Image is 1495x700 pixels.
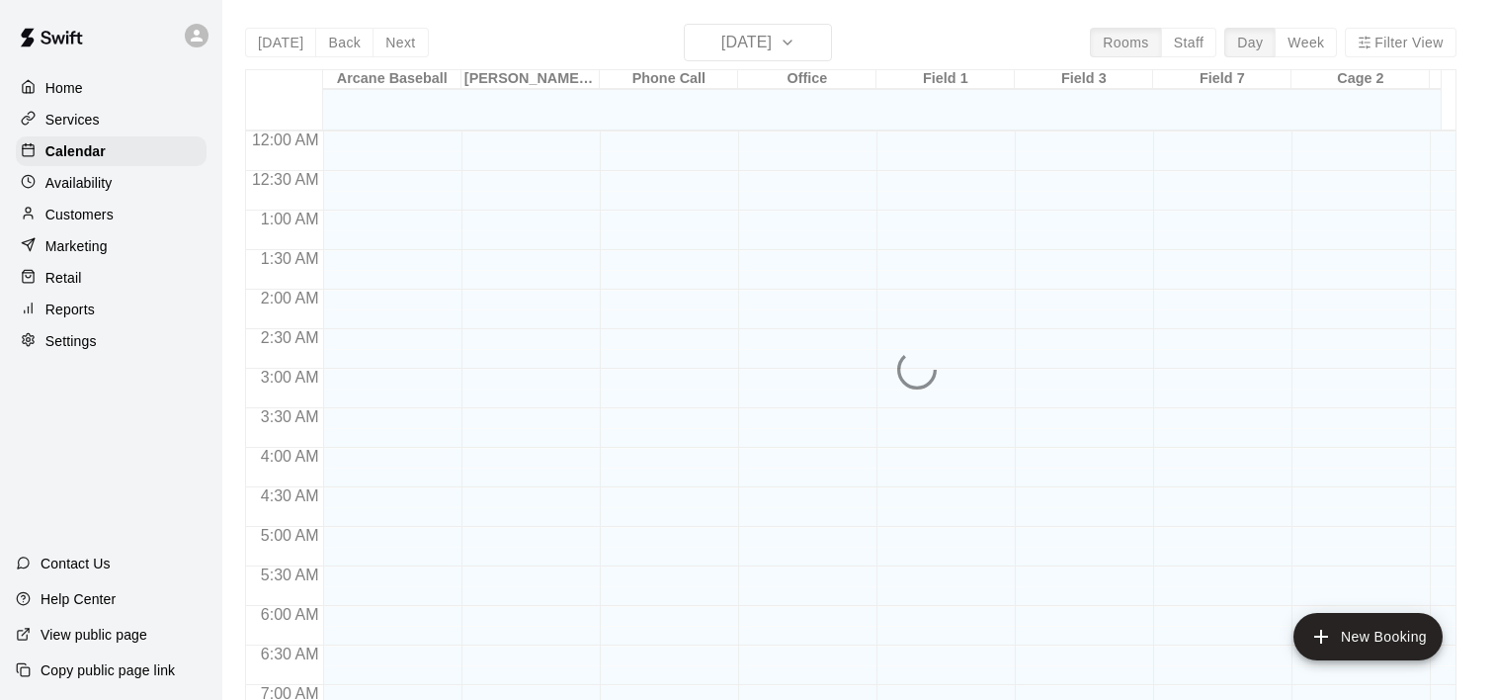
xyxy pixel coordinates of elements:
p: Help Center [41,589,116,609]
span: 2:00 AM [256,290,324,306]
span: 4:30 AM [256,487,324,504]
a: Calendar [16,136,207,166]
a: Retail [16,263,207,293]
span: 2:30 AM [256,329,324,346]
p: View public page [41,625,147,645]
button: add [1293,613,1443,660]
a: Home [16,73,207,103]
div: Office [738,70,876,89]
p: Home [45,78,83,98]
p: Availability [45,173,113,193]
a: Customers [16,200,207,229]
a: Settings [16,326,207,356]
p: Copy public page link [41,660,175,680]
p: Marketing [45,236,108,256]
a: Services [16,105,207,134]
a: Marketing [16,231,207,261]
p: Customers [45,205,114,224]
span: 1:00 AM [256,211,324,227]
div: Field 7 [1153,70,1291,89]
span: 6:30 AM [256,646,324,662]
div: [PERSON_NAME] House [461,70,600,89]
p: Retail [45,268,82,288]
div: Arcane Baseball [323,70,461,89]
div: Phone Call [600,70,738,89]
p: Contact Us [41,554,111,573]
div: Field 1 [876,70,1015,89]
span: 1:30 AM [256,250,324,267]
span: 5:30 AM [256,567,324,583]
span: 5:00 AM [256,527,324,544]
p: Calendar [45,141,106,161]
div: Cage 2 [1291,70,1430,89]
p: Settings [45,331,97,351]
p: Services [45,110,100,130]
span: 3:30 AM [256,408,324,425]
span: 4:00 AM [256,448,324,465]
p: Reports [45,300,95,319]
div: Field 3 [1015,70,1153,89]
span: 3:00 AM [256,369,324,386]
span: 12:30 AM [247,171,324,188]
a: Availability [16,168,207,198]
a: Reports [16,295,207,324]
span: 12:00 AM [247,131,324,148]
span: 6:00 AM [256,606,324,623]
